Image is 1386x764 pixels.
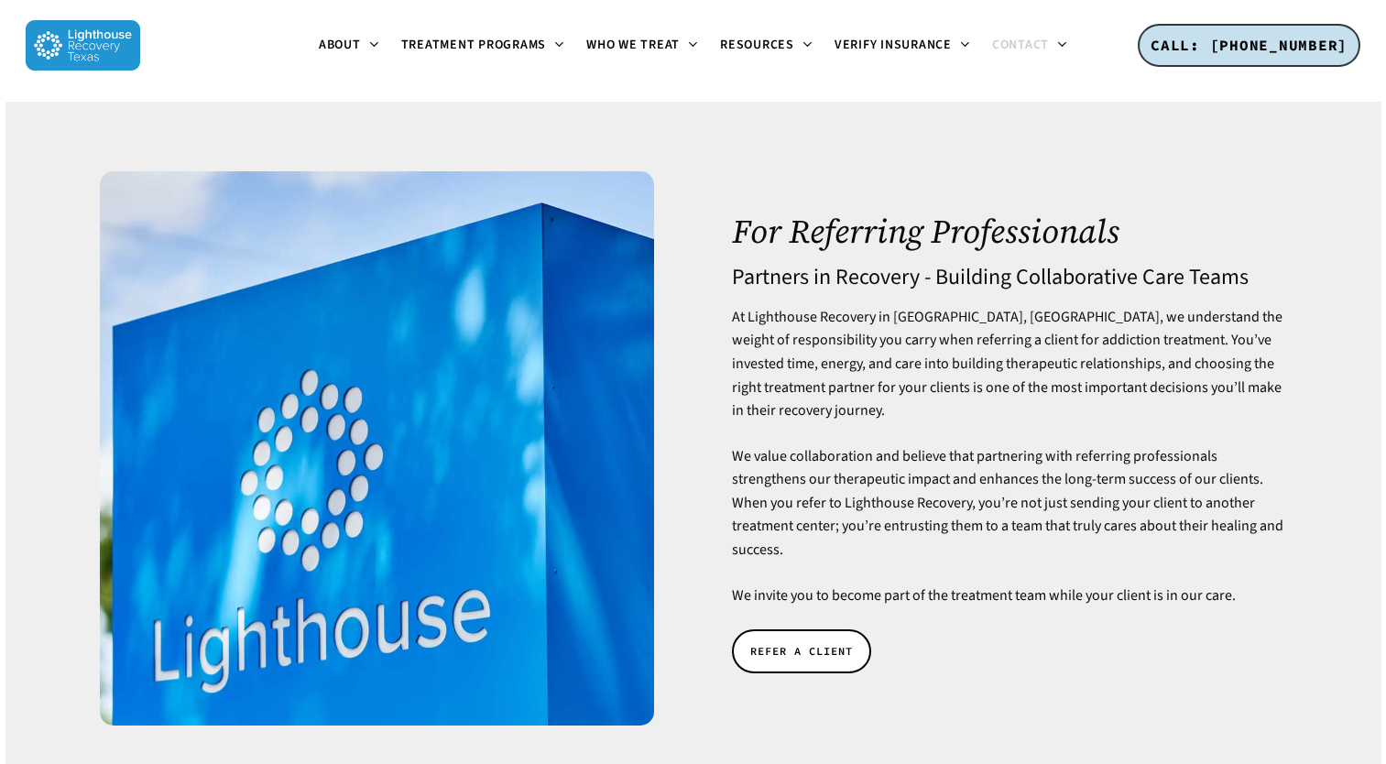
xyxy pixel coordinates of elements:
h1: For Referring Professionals [732,213,1286,250]
a: Resources [709,38,824,53]
a: Who We Treat [575,38,709,53]
span: Treatment Programs [401,36,547,54]
span: Who We Treat [586,36,680,54]
a: CALL: [PHONE_NUMBER] [1138,24,1360,68]
span: We value collaboration and believe that partnering with referring professionals strengthens our t... [732,446,1283,560]
a: Treatment Programs [390,38,576,53]
img: Lighthouse Recovery Texas [26,20,140,71]
span: Resources [720,36,794,54]
span: REFER A CLIENT [750,642,853,660]
a: Verify Insurance [824,38,981,53]
span: About [319,36,361,54]
span: Contact [992,36,1049,54]
span: Verify Insurance [835,36,952,54]
span: At Lighthouse Recovery in [GEOGRAPHIC_DATA], [GEOGRAPHIC_DATA], we understand the weight of respo... [732,307,1282,420]
a: About [308,38,390,53]
span: CALL: [PHONE_NUMBER] [1151,36,1348,54]
h4: Partners in Recovery - Building Collaborative Care Teams [732,266,1286,289]
span: We invite you to become part of the treatment team while your client is in our care. [732,585,1236,606]
a: Contact [981,38,1078,53]
a: REFER A CLIENT [732,629,871,673]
